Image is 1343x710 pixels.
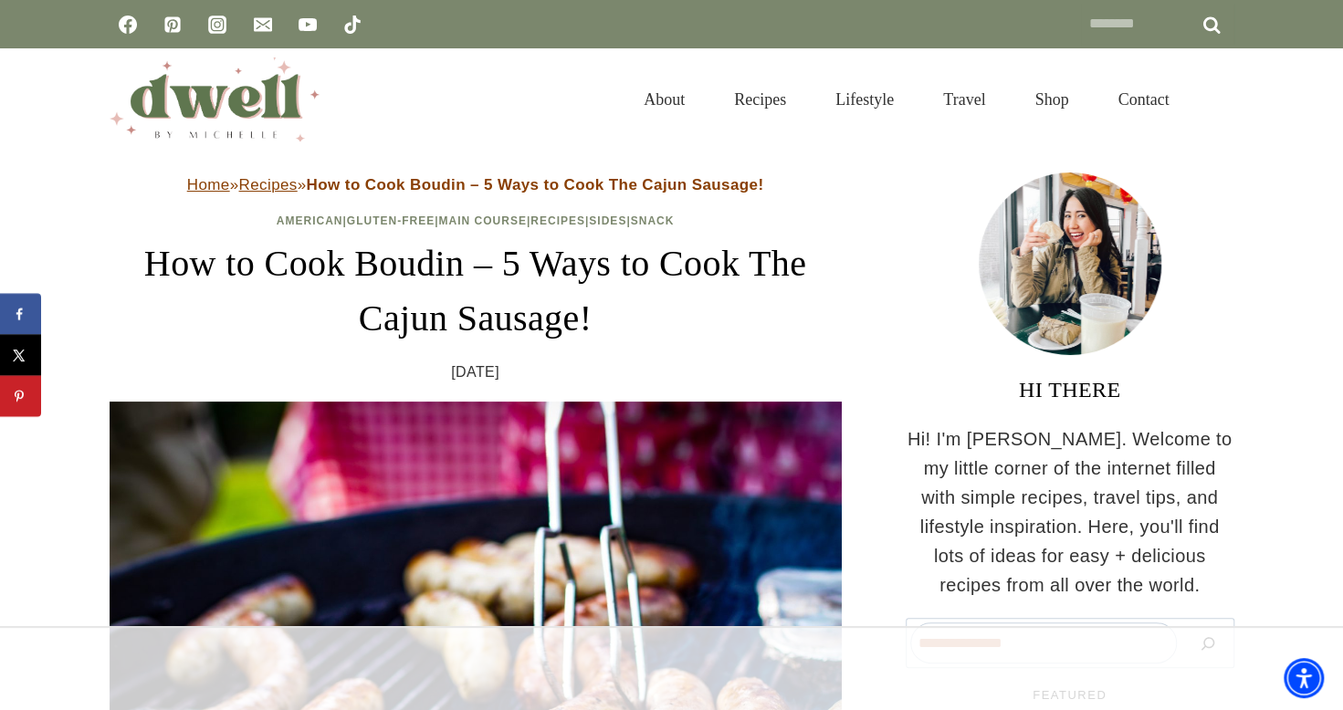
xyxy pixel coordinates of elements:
button: View Search Form [1203,84,1234,115]
span: » » [187,176,764,193]
a: Sides [589,214,626,227]
button: Search [1186,622,1230,663]
a: Recipes [238,176,297,193]
a: Snack [631,214,675,227]
a: Main Course [438,214,526,227]
strong: How to Cook Boudin – 5 Ways to Cook The Cajun Sausage! [307,176,764,193]
a: Contact [1094,70,1194,130]
a: About [619,70,709,130]
a: American [277,214,343,227]
span: | | | | | [277,214,675,227]
a: Email [245,6,281,43]
div: Accessibility Menu [1284,658,1324,698]
h1: How to Cook Boudin – 5 Ways to Cook The Cajun Sausage! [110,236,842,346]
img: DWELL by michelle [110,57,320,141]
time: [DATE] [451,360,499,384]
a: Recipes [530,214,585,227]
a: Home [187,176,230,193]
h3: HI THERE [906,373,1234,406]
a: TikTok [334,6,371,43]
a: Pinterest [154,6,191,43]
a: Travel [918,70,1010,130]
a: Gluten-Free [347,214,435,227]
nav: Primary Navigation [619,70,1193,130]
a: Lifestyle [811,70,918,130]
p: Hi! I'm [PERSON_NAME]. Welcome to my little corner of the internet filled with simple recipes, tr... [906,424,1234,600]
a: Shop [1010,70,1093,130]
a: Instagram [199,6,236,43]
a: YouTube [289,6,326,43]
a: Facebook [110,6,146,43]
a: Recipes [709,70,811,130]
